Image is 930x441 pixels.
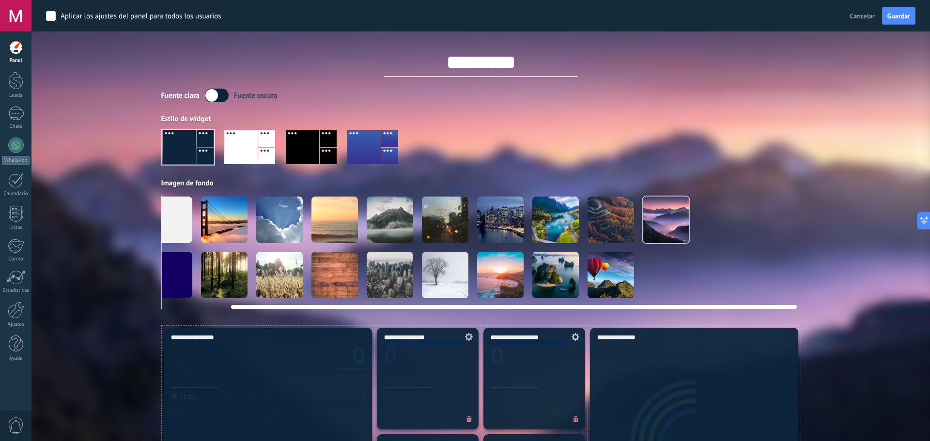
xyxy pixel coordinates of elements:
[2,92,30,99] div: Leads
[2,256,30,262] div: Correo
[2,225,30,231] div: Listas
[2,191,30,197] div: Calendario
[2,123,30,130] div: Chats
[2,58,30,64] div: Panel
[2,288,30,294] div: Estadísticas
[2,156,30,165] div: WhatsApp
[2,355,30,362] div: Ayuda
[2,321,30,328] div: Ajustes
